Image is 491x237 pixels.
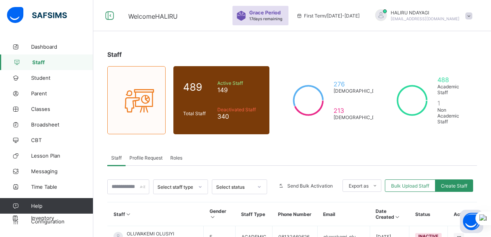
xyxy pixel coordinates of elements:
span: Export as [349,183,369,189]
span: Bulk Upload Staff [391,183,429,189]
span: Staff [107,51,122,58]
span: Student [31,75,93,81]
div: Total Staff [181,109,215,118]
span: CBT [31,137,93,143]
span: [DEMOGRAPHIC_DATA] [334,88,386,94]
span: 340 [217,112,260,120]
span: 489 [183,81,213,93]
div: Select staff type [157,184,194,190]
span: Time Table [31,184,93,190]
span: 17 days remaining [249,16,282,21]
th: Staff [108,202,204,226]
span: Configuration [31,218,93,225]
th: Phone Number [272,202,317,226]
span: 1 [437,99,467,107]
span: session/term information [296,13,360,19]
div: Select status [216,184,253,190]
i: Sort in Ascending Order [394,214,401,220]
span: Staff [111,155,122,161]
span: Help [31,203,93,209]
span: Lesson Plan [31,153,93,159]
span: Deactivated Staff [217,107,260,112]
span: Grace Period [249,10,281,16]
span: 488 [437,76,467,84]
span: Non Academic Staff [437,107,467,125]
span: Classes [31,106,93,112]
span: Active Staff [217,80,260,86]
th: Email [317,202,370,226]
i: Sort in Ascending Order [210,214,216,220]
i: Sort in Ascending Order [125,211,132,217]
span: Messaging [31,168,93,174]
span: Staff [32,59,93,65]
th: Actions [448,202,477,226]
span: Broadsheet [31,121,93,128]
span: OLUWAKEMI OLUSIYI [127,231,174,237]
span: HALIRU NDAYAGI [391,10,460,16]
span: 276 [334,80,386,88]
span: Welcome HALIRU [128,12,178,20]
div: HALIRUNDAYAGI [367,9,476,22]
span: [EMAIL_ADDRESS][DOMAIN_NAME] [391,16,460,21]
img: sticker-purple.71386a28dfed39d6af7621340158ba97.svg [236,11,246,21]
th: Staff Type [235,202,272,226]
span: Profile Request [129,155,163,161]
span: Roles [170,155,182,161]
span: Send Bulk Activation [287,183,333,189]
img: safsims [7,7,67,23]
span: Parent [31,90,93,97]
span: [DEMOGRAPHIC_DATA] [334,114,386,120]
span: 213 [334,107,386,114]
button: Open asap [460,210,483,233]
span: Dashboard [31,44,93,50]
th: Date Created [370,202,409,226]
span: Create Staff [441,183,467,189]
span: Academic Staff [437,84,467,95]
th: Status [409,202,448,226]
th: Gender [204,202,235,226]
span: 149 [217,86,260,94]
